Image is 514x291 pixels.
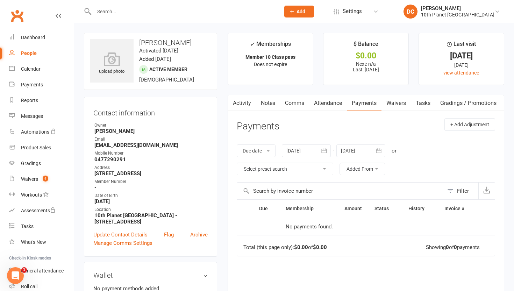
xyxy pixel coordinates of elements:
[368,200,402,218] th: Status
[21,192,42,198] div: Workouts
[94,164,208,171] div: Address
[21,98,38,103] div: Reports
[190,230,208,239] a: Archive
[309,95,347,111] a: Attendance
[330,200,368,218] th: Amount
[21,129,49,135] div: Automations
[354,40,378,52] div: $ Balance
[279,218,368,235] td: No payments found.
[404,5,417,19] div: DC
[21,267,27,273] span: 1
[94,156,208,163] strong: 0477290291
[444,118,495,131] button: + Add Adjustment
[435,95,501,111] a: Gradings / Promotions
[90,52,134,75] div: upload photo
[454,244,457,250] strong: 0
[94,170,208,177] strong: [STREET_ADDRESS]
[284,6,314,17] button: Add
[279,200,330,218] th: Membership
[250,40,291,52] div: Memberships
[21,208,56,213] div: Assessments
[139,77,194,83] span: [DEMOGRAPHIC_DATA]
[330,52,402,59] div: $0.00
[411,95,435,111] a: Tasks
[245,54,295,60] strong: Member 10 Class pass
[93,106,208,117] h3: Contact information
[7,267,24,284] iframe: Intercom live chat
[447,40,476,52] div: Last visit
[256,95,280,111] a: Notes
[443,70,479,76] a: view attendance
[21,113,43,119] div: Messages
[444,183,478,199] button: Filter
[9,77,74,93] a: Payments
[343,3,362,19] span: Settings
[313,244,327,250] strong: $0.00
[9,93,74,108] a: Reports
[340,163,385,175] button: Added From
[237,144,276,157] button: Due date
[21,176,38,182] div: Waivers
[21,35,45,40] div: Dashboard
[21,50,37,56] div: People
[9,156,74,171] a: Gradings
[243,244,327,250] div: Total (this page only): of
[93,230,148,239] a: Update Contact Details
[21,145,51,150] div: Product Sales
[21,284,37,289] div: Roll call
[93,271,208,279] h3: Wallet
[90,39,211,47] h3: [PERSON_NAME]
[9,219,74,234] a: Tasks
[426,244,480,250] div: Showing of payments
[294,244,308,250] strong: $0.00
[94,212,208,225] strong: 10th Planet [GEOGRAPHIC_DATA] - [STREET_ADDRESS]
[94,122,208,129] div: Owner
[94,184,208,191] strong: -
[94,206,208,213] div: Location
[8,7,26,24] a: Clubworx
[347,95,381,111] a: Payments
[438,200,479,218] th: Invoice #
[94,198,208,205] strong: [DATE]
[94,192,208,199] div: Date of Birth
[94,178,208,185] div: Member Number
[21,223,34,229] div: Tasks
[330,61,402,72] p: Next: n/a Last: [DATE]
[94,128,208,134] strong: [PERSON_NAME]
[9,263,74,279] a: General attendance kiosk mode
[402,200,438,218] th: History
[21,82,43,87] div: Payments
[139,48,178,54] time: Activated [DATE]
[421,5,494,12] div: [PERSON_NAME]
[149,66,187,72] span: Active member
[425,52,498,59] div: [DATE]
[254,62,287,67] span: Does not expire
[9,171,74,187] a: Waivers 4
[280,95,309,111] a: Comms
[164,230,174,239] a: Flag
[94,136,208,143] div: Email
[93,239,152,247] a: Manage Comms Settings
[237,183,444,199] input: Search by invoice number
[92,7,275,16] input: Search...
[9,140,74,156] a: Product Sales
[43,176,48,182] span: 4
[9,124,74,140] a: Automations
[9,45,74,61] a: People
[9,108,74,124] a: Messages
[9,203,74,219] a: Assessments
[253,200,280,218] th: Due
[421,12,494,18] div: 10th Planet [GEOGRAPHIC_DATA]
[250,41,255,48] i: ✓
[9,30,74,45] a: Dashboard
[94,150,208,157] div: Mobile Number
[425,61,498,69] div: [DATE]
[21,268,64,274] div: General attendance
[457,187,469,195] div: Filter
[9,61,74,77] a: Calendar
[237,121,279,132] h3: Payments
[139,56,171,62] time: Added [DATE]
[392,147,397,155] div: or
[297,9,305,14] span: Add
[446,244,449,250] strong: 0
